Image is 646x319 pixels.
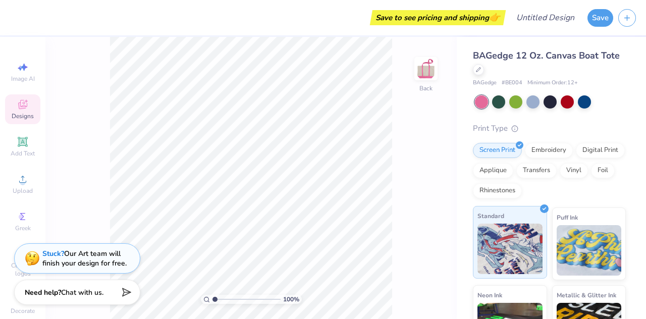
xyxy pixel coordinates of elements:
[15,224,31,232] span: Greek
[473,163,513,178] div: Applique
[525,143,573,158] div: Embroidery
[419,84,433,93] div: Back
[416,59,436,79] img: Back
[576,143,625,158] div: Digital Print
[11,307,35,315] span: Decorate
[473,49,620,62] span: BAGedge 12 Oz. Canvas Boat Tote
[477,210,504,221] span: Standard
[283,295,299,304] span: 100 %
[527,79,578,87] span: Minimum Order: 12 +
[473,183,522,198] div: Rhinestones
[11,149,35,157] span: Add Text
[42,249,127,268] div: Our Art team will finish your design for free.
[477,290,502,300] span: Neon Ink
[502,79,522,87] span: # BE004
[5,261,40,278] span: Clipart & logos
[473,143,522,158] div: Screen Print
[477,224,543,274] img: Standard
[12,112,34,120] span: Designs
[372,10,503,25] div: Save to see pricing and shipping
[591,163,615,178] div: Foil
[557,212,578,223] span: Puff Ink
[508,8,582,28] input: Untitled Design
[11,75,35,83] span: Image AI
[560,163,588,178] div: Vinyl
[557,225,622,276] img: Puff Ink
[489,11,500,23] span: 👉
[13,187,33,195] span: Upload
[557,290,616,300] span: Metallic & Glitter Ink
[42,249,64,258] strong: Stuck?
[587,9,613,27] button: Save
[473,123,626,134] div: Print Type
[516,163,557,178] div: Transfers
[473,79,497,87] span: BAGedge
[61,288,103,297] span: Chat with us.
[25,288,61,297] strong: Need help?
